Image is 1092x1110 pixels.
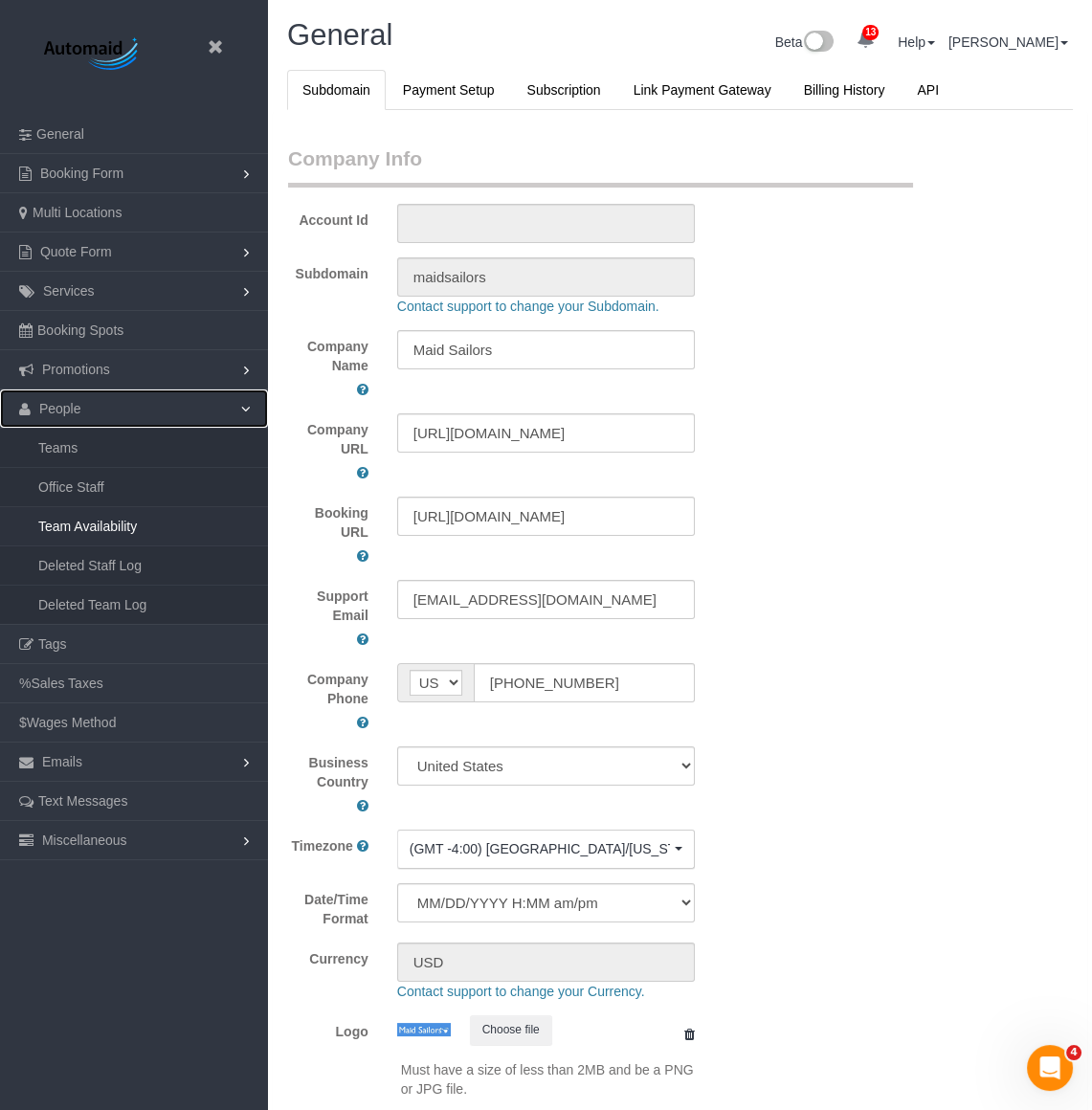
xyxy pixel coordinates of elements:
span: (GMT -4:00) [GEOGRAPHIC_DATA]/[US_STATE] [410,839,670,858]
span: General [36,126,84,142]
span: 13 [862,25,879,40]
label: Account Id [274,204,383,230]
label: Booking URL [288,503,368,542]
button: (GMT -4:00) [GEOGRAPHIC_DATA]/[US_STATE] [397,830,695,869]
span: Services [43,283,95,299]
a: Subdomain [287,70,386,110]
ol: Choose Timezone [397,830,695,869]
span: Tags [38,636,67,652]
span: Quote Form [40,244,112,259]
a: Payment Setup [388,70,510,110]
a: Billing History [789,70,901,110]
label: Company Name [288,337,368,375]
span: Emails [42,754,82,769]
label: Business Country [288,753,368,791]
label: Company URL [288,420,368,458]
span: Text Messages [38,793,127,809]
a: Beta [775,34,835,50]
span: Miscellaneous [42,832,127,848]
div: Contact support to change your Currency. [383,982,1036,1001]
a: [PERSON_NAME] [948,34,1068,50]
label: Logo [274,1015,383,1041]
a: Link Payment Gateway [618,70,787,110]
span: Promotions [42,362,110,377]
label: Support Email [288,587,368,625]
img: Automaid Logo [33,33,153,77]
label: Date/Time Format [274,883,383,928]
legend: Company Info [288,144,913,188]
a: 13 [847,19,884,61]
iframe: Intercom live chat [1027,1045,1073,1091]
div: Contact support to change your Subdomain. [383,297,1036,316]
a: Help [898,34,935,50]
label: Subdomain [274,257,383,283]
span: Wages Method [27,715,117,730]
span: Sales Taxes [31,676,102,691]
span: Multi Locations [33,205,122,220]
label: Company Phone [288,670,368,708]
label: Timezone [292,836,353,855]
span: Booking Spots [37,322,123,338]
a: Subscription [512,70,616,110]
label: Currency [274,943,383,968]
span: General [287,18,392,52]
p: Must have a size of less than 2MB and be a PNG or JPG file. [401,1060,695,1099]
img: New interface [802,31,834,55]
span: 4 [1066,1045,1081,1060]
a: API [902,70,954,110]
button: Choose file [470,1015,552,1045]
span: People [39,401,81,416]
input: Phone [474,663,695,702]
span: Booking Form [40,166,123,181]
img: de9edfe7b037b8b73f2ebebeed428ce6ac20a011.jpeg [397,1023,451,1037]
